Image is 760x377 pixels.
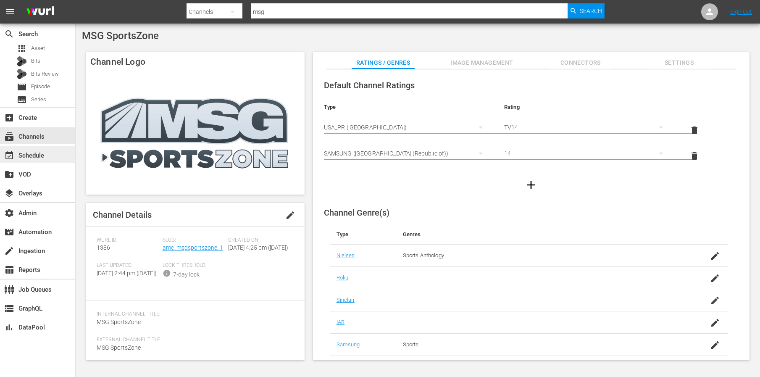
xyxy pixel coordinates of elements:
span: Automation [4,227,14,237]
span: Slug: [163,237,224,244]
span: Ratings / Genres [352,58,415,68]
span: Bits [31,57,40,65]
span: GraphQL [4,303,14,314]
button: delete [684,120,705,140]
span: Lock Threshold: [163,262,224,269]
span: Episode [17,82,27,92]
a: Sinclair [337,297,355,303]
span: Asset [17,43,27,53]
span: Channel Details [93,210,152,220]
span: Bits Review [31,70,59,78]
span: Image Management [450,58,513,68]
span: [DATE] 2:44 pm ([DATE]) [97,270,157,277]
button: edit [280,205,300,225]
span: Channels [4,132,14,142]
div: USA_PR ([GEOGRAPHIC_DATA]) [324,116,491,139]
span: Wurl ID: [97,237,158,244]
span: [DATE] 4:25 pm ([DATE]) [228,244,288,251]
span: Overlays [4,188,14,198]
div: Bits Review [17,69,27,79]
span: MSG SportsZone [97,319,141,325]
th: Type [317,97,497,117]
span: Created On: [228,237,290,244]
span: Schedule [4,150,14,161]
span: Admin [4,208,14,218]
a: Samsung [337,341,360,348]
a: Roku [337,274,349,281]
th: Genres [396,224,684,245]
span: Episode [31,82,50,91]
a: amc_msgsportszone_1 [163,244,223,251]
span: Search [580,3,602,18]
span: Series [31,95,46,104]
span: Asset [31,44,45,53]
span: DataPool [4,322,14,332]
a: Nielsen [337,252,355,258]
span: delete [689,151,700,161]
table: simple table [317,97,745,169]
span: menu [5,7,15,17]
div: SAMSUNG ([GEOGRAPHIC_DATA] (Republic of)) [324,142,491,165]
span: Create [4,113,14,123]
div: 7-day lock [173,270,200,279]
img: ans4CAIJ8jUAAAAAAAAAAAAAAAAAAAAAAAAgQb4GAAAAAAAAAAAAAAAAAAAAAAAAJMjXAAAAAAAAAAAAAAAAAAAAAAAAgAT5G... [20,2,60,22]
div: Bits [17,56,27,66]
span: Ingestion [4,246,14,256]
img: MSG SportsZone [86,71,305,194]
span: 1386 [97,244,110,251]
span: Job Queues [4,285,14,295]
span: MSG SportsZone [97,344,141,351]
span: Channel Genre(s) [324,208,389,218]
span: delete [689,125,700,135]
span: Reports [4,265,14,275]
a: IAB [337,319,344,325]
span: Series [17,95,27,105]
span: VOD [4,169,14,179]
span: Settings [648,58,711,68]
span: Default Channel Ratings [324,80,415,90]
span: Internal Channel Title: [97,311,290,318]
span: MSG SportsZone [82,30,159,42]
button: Search [568,3,605,18]
div: TV14 [504,116,671,139]
span: Connectors [549,58,612,68]
span: Last Updated: [97,262,158,269]
th: Rating [497,97,678,117]
button: delete [684,146,705,166]
span: edit [285,210,295,220]
h4: Channel Logo [86,52,305,71]
span: info [163,269,171,277]
div: 14 [504,142,671,165]
span: Search [4,29,14,39]
span: External Channel Title: [97,337,290,343]
a: Sign Out [730,8,752,15]
th: Type [330,224,396,245]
